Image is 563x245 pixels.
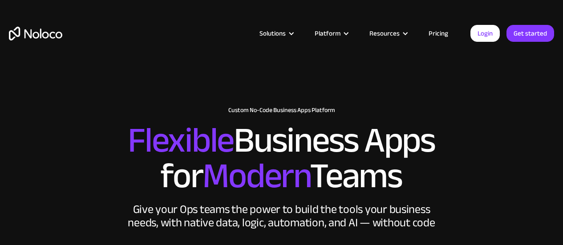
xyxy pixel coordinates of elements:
div: Platform [315,28,340,39]
div: Solutions [259,28,286,39]
a: Get started [506,25,554,42]
div: Resources [358,28,417,39]
h1: Custom No-Code Business Apps Platform [9,107,554,114]
div: Platform [304,28,358,39]
a: Pricing [417,28,459,39]
div: Solutions [248,28,304,39]
a: home [9,27,62,40]
span: Flexible [128,107,234,173]
a: Login [470,25,500,42]
div: Resources [369,28,400,39]
span: Modern [203,143,310,209]
div: Give your Ops teams the power to build the tools your business needs, with native data, logic, au... [126,203,437,229]
h2: Business Apps for Teams [9,123,554,194]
